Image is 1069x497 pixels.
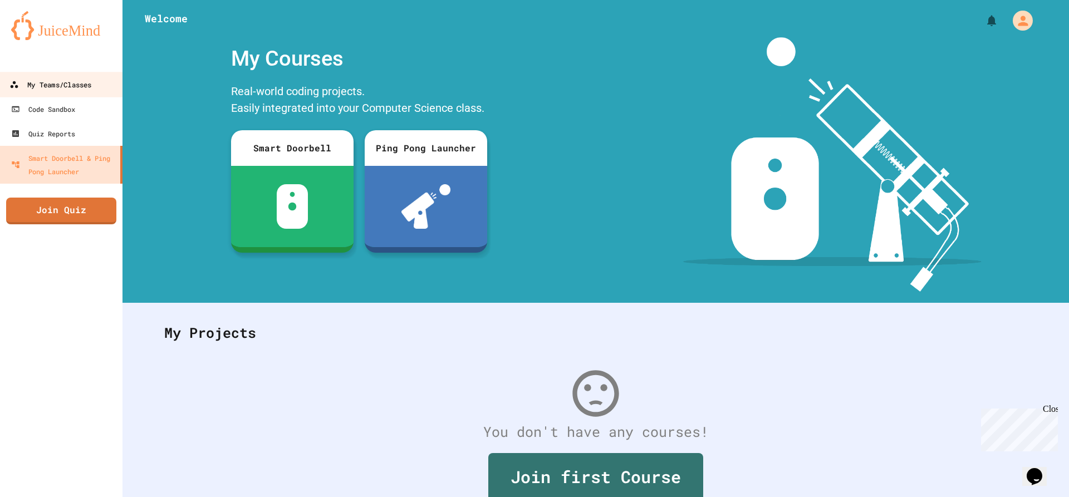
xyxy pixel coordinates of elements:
div: You don't have any courses! [153,421,1038,442]
div: Code Sandbox [11,102,75,116]
div: My Teams/Classes [9,78,91,92]
div: My Account [1001,8,1036,33]
div: Ping Pong Launcher [365,130,487,166]
div: Real-world coding projects. Easily integrated into your Computer Science class. [225,80,493,122]
div: Quiz Reports [11,127,75,140]
div: My Notifications [964,11,1001,30]
img: sdb-white.svg [277,184,308,229]
img: logo-orange.svg [11,11,111,40]
div: Chat with us now!Close [4,4,77,71]
div: Smart Doorbell [231,130,354,166]
iframe: chat widget [977,404,1058,451]
div: My Projects [153,311,1038,355]
img: ppl-with-ball.png [401,184,451,229]
a: Join Quiz [6,198,116,224]
div: My Courses [225,37,493,80]
iframe: chat widget [1022,452,1058,486]
div: Smart Doorbell & Ping Pong Launcher [11,151,116,178]
img: banner-image-my-projects.png [683,37,982,292]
